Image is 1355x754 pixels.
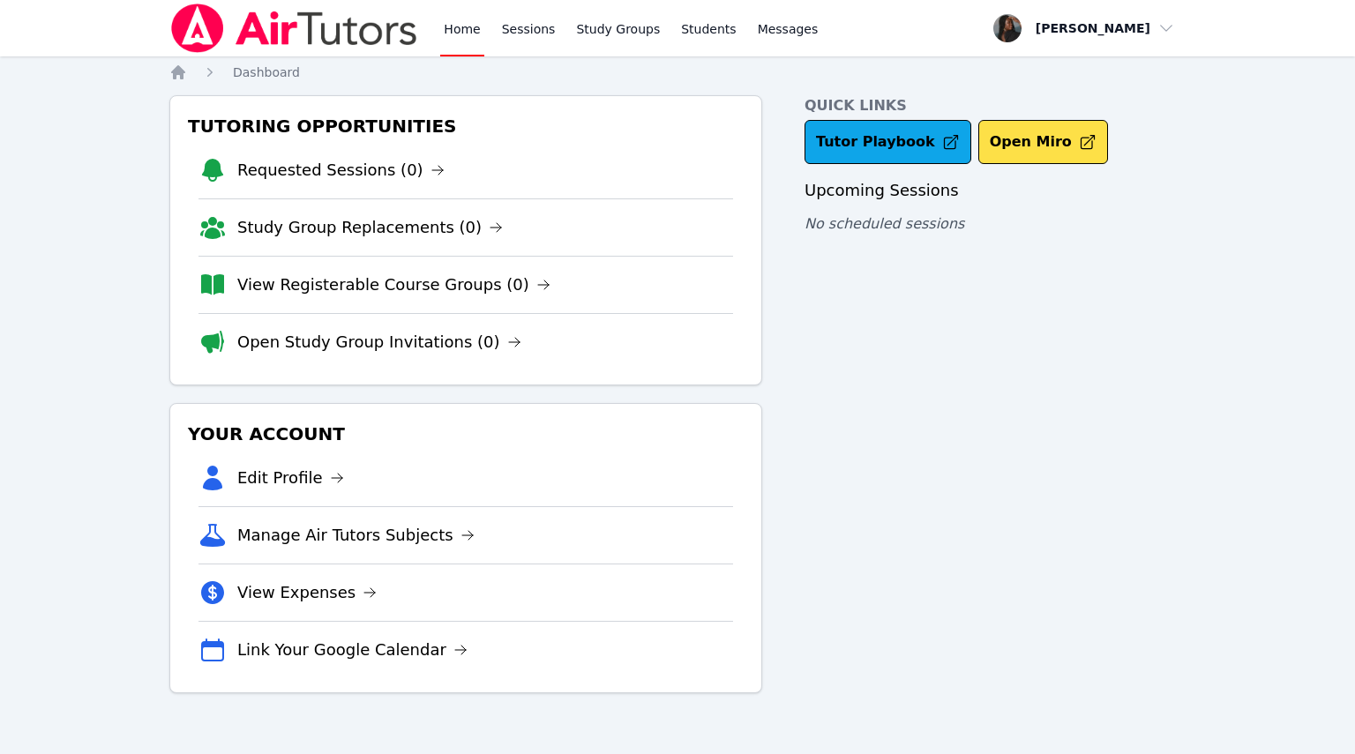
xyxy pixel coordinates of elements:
[805,120,971,164] a: Tutor Playbook
[169,63,1186,81] nav: Breadcrumb
[184,110,747,142] h3: Tutoring Opportunities
[169,4,419,53] img: Air Tutors
[233,65,300,79] span: Dashboard
[237,330,521,355] a: Open Study Group Invitations (0)
[237,466,344,490] a: Edit Profile
[237,638,468,662] a: Link Your Google Calendar
[758,20,819,38] span: Messages
[805,215,964,232] span: No scheduled sessions
[978,120,1108,164] button: Open Miro
[805,178,1186,203] h3: Upcoming Sessions
[237,523,475,548] a: Manage Air Tutors Subjects
[237,158,445,183] a: Requested Sessions (0)
[233,63,300,81] a: Dashboard
[184,418,747,450] h3: Your Account
[237,215,503,240] a: Study Group Replacements (0)
[237,580,377,605] a: View Expenses
[237,272,550,297] a: View Registerable Course Groups (0)
[805,95,1186,116] h4: Quick Links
